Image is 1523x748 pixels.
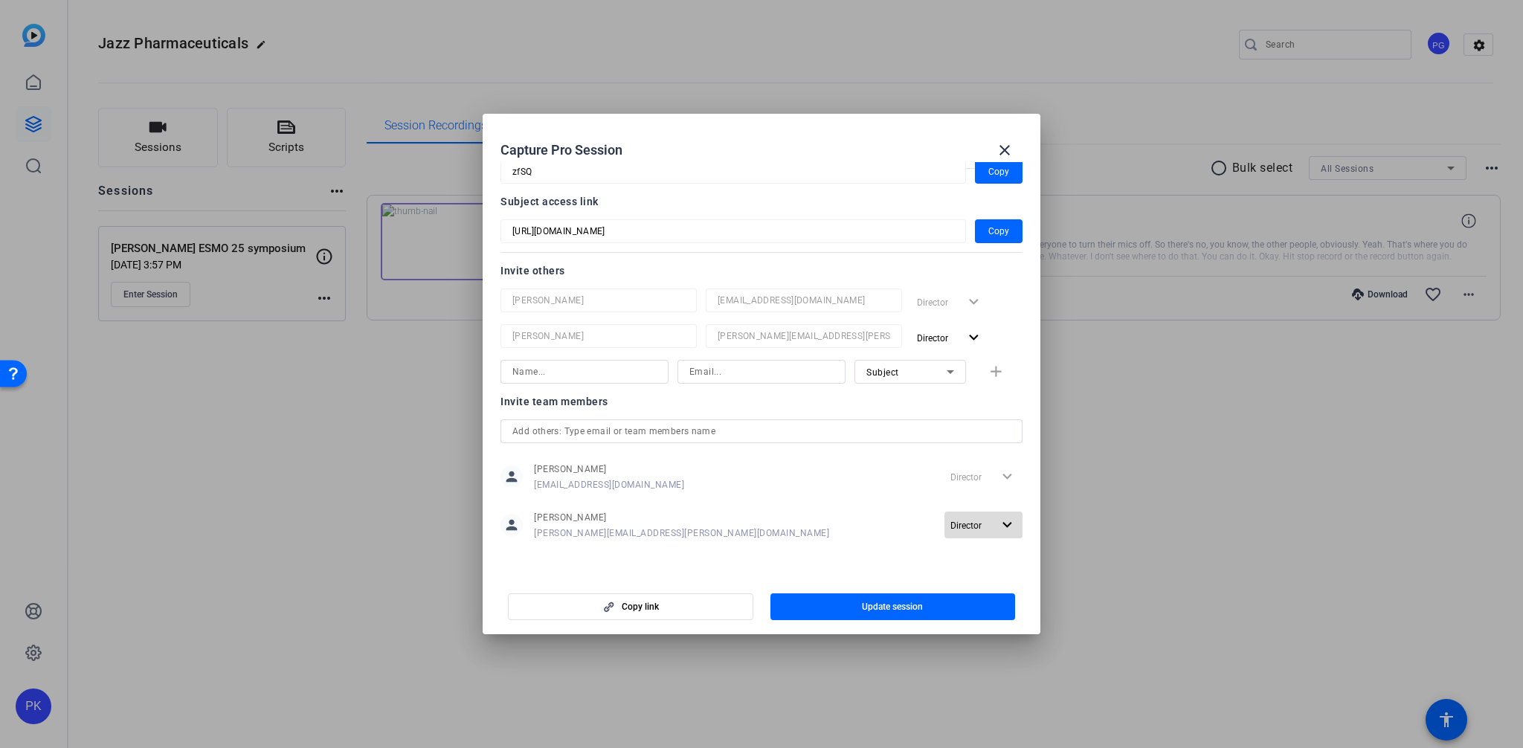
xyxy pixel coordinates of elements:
button: Update session [770,593,1016,620]
mat-icon: expand_more [998,516,1017,535]
div: Invite others [500,262,1023,280]
mat-icon: close [996,141,1014,159]
mat-icon: person [500,465,523,488]
input: Session OTP [512,163,954,181]
span: Director [950,520,982,531]
button: Copy link [508,593,753,620]
span: Copy [988,163,1009,181]
button: Director [911,324,989,351]
input: Email... [718,327,890,345]
input: Add others: Type email or team members name [512,422,1011,440]
input: Email... [718,291,890,309]
span: [PERSON_NAME] [534,512,829,523]
input: Email... [689,363,834,381]
input: Session OTP [512,222,954,240]
span: Subject [866,367,899,378]
div: Capture Pro Session [500,132,1023,168]
button: Director [944,512,1023,538]
span: Update session [862,601,923,613]
span: Director [917,333,948,344]
button: Copy [975,219,1023,243]
input: Name... [512,363,657,381]
span: Copy [988,222,1009,240]
button: Copy [975,160,1023,184]
input: Name... [512,291,685,309]
mat-icon: person [500,514,523,536]
span: [EMAIL_ADDRESS][DOMAIN_NAME] [534,479,684,491]
span: Copy link [622,601,659,613]
span: [PERSON_NAME] [534,463,684,475]
mat-icon: expand_more [965,329,983,347]
input: Name... [512,327,685,345]
div: Subject access link [500,193,1023,210]
span: [PERSON_NAME][EMAIL_ADDRESS][PERSON_NAME][DOMAIN_NAME] [534,527,829,539]
div: Invite team members [500,393,1023,410]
